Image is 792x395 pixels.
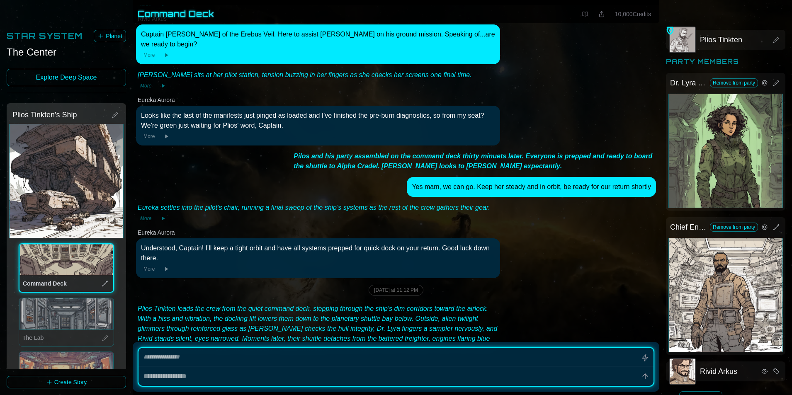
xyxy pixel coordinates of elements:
button: Edit story element [771,78,781,88]
button: Edit image [669,94,782,208]
button: Edit story element [110,110,120,120]
div: Command Deck [19,244,113,275]
button: More [138,82,154,90]
button: Play [160,51,172,59]
button: Generate missing story elements [639,352,651,363]
h2: Party Members [666,56,785,66]
div: Captain [PERSON_NAME] of the Erebus Veil. Here to assist [PERSON_NAME] on his ground mission. Spe... [141,29,495,49]
div: Dr. Lyra Vossfield [668,94,783,208]
button: Edit image [670,27,695,52]
button: Edit image [20,245,113,275]
button: More [141,265,157,273]
button: Edit story element [771,222,781,232]
h2: Star System [7,30,83,42]
button: Remove from party [710,78,758,87]
div: Pilos and his party assembled on the command deck thirty minuets later. Everyone is prepped and r... [294,151,654,171]
button: Speak to character [760,222,770,232]
button: Edit image [10,124,123,238]
span: Plios Tinkten's Ship [12,109,77,121]
span: 10,000 Credits [615,11,651,17]
button: Speak to character [760,78,770,88]
div: Eureka Aurora [136,96,177,104]
button: View location [100,333,110,343]
div: The Mess Hall [19,352,114,383]
button: Share this location [595,9,608,19]
button: Create Story [7,376,126,388]
button: Chat directly to this player in the group chat [771,366,781,376]
img: Rivid Arkus [670,359,695,384]
span: Rivid Arkus [700,366,737,377]
div: Plios Tinkten leads the crew from the quiet command deck, stepping through the ship’s dim corrido... [138,304,498,363]
div: Eureka settles into the pilot’s chair, running a final sweep of the ship’s systems as the rest of... [138,203,490,213]
span: Dr. Lyra Vossfield [670,77,707,89]
div: Yes mam, we can go. Keep her steady and in orbit, be ready for our return shortly [412,182,651,192]
div: Looks like the last of the manifests just pinged as loaded and I've finished the pre-burn diagnos... [141,111,495,131]
div: The Lab [19,298,114,330]
span: The Lab [22,334,44,341]
img: Plios Tinkten [670,27,695,52]
button: Play [160,265,172,273]
button: More [141,132,157,141]
button: Play [157,82,169,90]
div: Understood, Captain! I'll keep a tight orbit and have all systems prepped for quick dock on your ... [141,243,495,263]
div: Plios Tinkten's Ship [9,124,124,238]
div: [PERSON_NAME] sits at her pilot station, tension buzzing in her fingers as she checks her screens... [138,70,472,80]
button: Edit image [19,298,113,329]
button: Play [160,132,172,141]
button: Play [157,214,169,223]
button: View location [100,279,110,288]
a: View your book [578,9,592,19]
button: More [138,214,154,223]
span: Command Deck [23,280,67,287]
div: [DATE] at 11:12 PM [369,285,423,296]
button: Remove from party [710,223,758,232]
button: Edit image [19,352,113,383]
div: Chief Engineer Malik [668,238,783,352]
span: Plios Tinkten [700,34,742,46]
img: Party Leader [666,26,674,36]
span: Chief Engineer [PERSON_NAME] [670,221,707,233]
h1: Command Deck [138,8,214,20]
button: View story element [771,35,781,45]
button: More [141,51,157,59]
div: The Center [7,46,126,59]
button: 10,000Credits [612,8,654,20]
a: Explore Deep Space [7,69,126,86]
button: View story element [760,366,770,376]
button: Edit image [669,238,782,352]
div: Eureka Aurora [136,228,177,237]
button: Planet [94,30,126,42]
